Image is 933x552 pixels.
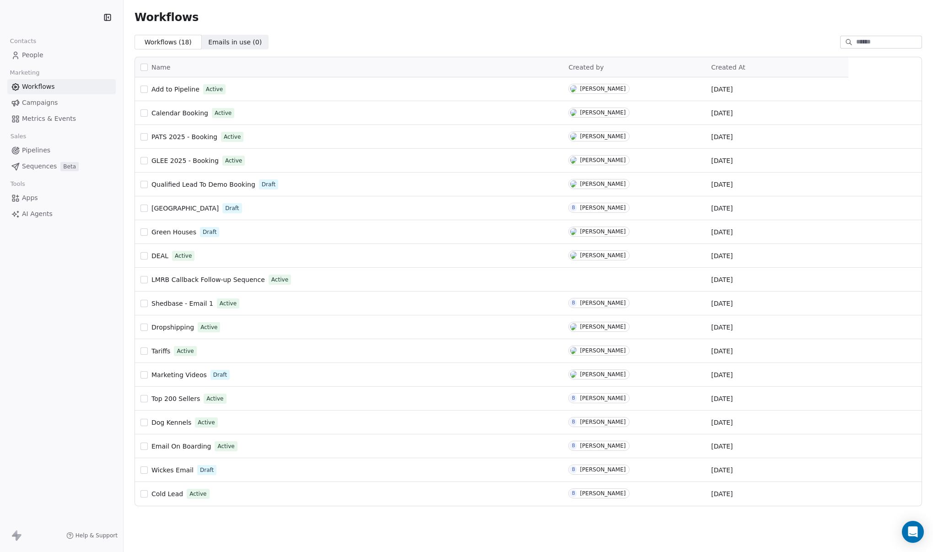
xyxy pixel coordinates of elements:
span: Active [220,299,237,308]
img: B [570,323,577,330]
span: Calendar Booking [151,109,208,117]
div: [PERSON_NAME] [580,466,626,473]
span: Tools [6,177,29,191]
span: Tariffs [151,347,170,355]
span: [DATE] [711,204,733,213]
span: DEAL [151,252,168,260]
span: Top 200 Sellers [151,395,200,402]
span: Active [271,276,288,284]
span: Add to Pipeline [151,86,200,93]
span: Draft [225,204,239,212]
div: Open Intercom Messenger [902,521,924,543]
span: Active [206,395,223,403]
span: Contacts [6,34,40,48]
span: Active [175,252,192,260]
span: [DATE] [711,465,733,475]
span: Name [151,63,170,72]
span: Metrics & Events [22,114,76,124]
span: LMRB Callback Follow-up Sequence [151,276,265,283]
a: Tariffs [151,346,170,356]
div: B [572,466,575,473]
span: [DATE] [711,489,733,498]
span: Active [189,490,206,498]
a: Dropshipping [151,323,194,332]
span: Apps [22,193,38,203]
span: Marketing Videos [151,371,207,379]
a: [GEOGRAPHIC_DATA] [151,204,219,213]
div: [PERSON_NAME] [580,324,626,330]
span: Active [215,109,232,117]
a: AI Agents [7,206,116,222]
img: B [570,157,577,164]
span: Emails in use ( 0 ) [208,38,262,47]
span: Active [198,418,215,427]
span: Active [177,347,194,355]
a: Green Houses [151,227,196,237]
span: [DATE] [711,346,733,356]
div: [PERSON_NAME] [580,300,626,306]
div: [PERSON_NAME] [580,228,626,235]
img: B [570,109,577,116]
span: People [22,50,43,60]
span: Sales [6,130,30,143]
span: Marketing [6,66,43,80]
div: B [572,299,575,307]
span: Shedbase - Email 1 [151,300,213,307]
a: Qualified Lead To Demo Booking [151,180,255,189]
span: Draft [262,180,275,189]
a: Workflows [7,79,116,94]
a: LMRB Callback Follow-up Sequence [151,275,265,284]
span: [DATE] [711,85,733,94]
span: Active [224,133,241,141]
div: B [572,204,575,211]
a: Metrics & Events [7,111,116,126]
a: Pipelines [7,143,116,158]
a: Help & Support [66,532,118,539]
span: [DATE] [711,442,733,451]
span: [DATE] [711,323,733,332]
div: [PERSON_NAME] [580,419,626,425]
a: Campaigns [7,95,116,110]
span: Campaigns [22,98,58,108]
div: [PERSON_NAME] [580,86,626,92]
div: [PERSON_NAME] [580,252,626,259]
a: Shedbase - Email 1 [151,299,213,308]
span: Qualified Lead To Demo Booking [151,181,255,188]
span: [DATE] [711,227,733,237]
img: B [570,228,577,235]
a: Dog Kennels [151,418,191,427]
div: [PERSON_NAME] [580,109,626,116]
img: B [570,371,577,378]
span: [DATE] [711,132,733,141]
a: Calendar Booking [151,108,208,118]
div: B [572,418,575,426]
span: [DATE] [711,394,733,403]
span: Workflows [135,11,199,24]
span: Draft [200,466,214,474]
div: B [572,442,575,449]
span: [DATE] [711,108,733,118]
span: Beta [60,162,79,171]
img: B [570,180,577,188]
span: Active [200,323,217,331]
div: [PERSON_NAME] [580,205,626,211]
span: AI Agents [22,209,53,219]
a: Cold Lead [151,489,183,498]
a: Marketing Videos [151,370,207,379]
span: Email On Boarding [151,443,211,450]
span: [DATE] [711,275,733,284]
span: Help & Support [76,532,118,539]
a: PATS 2025 - Booking [151,132,217,141]
img: B [570,252,577,259]
img: B [570,133,577,140]
span: Active [217,442,234,450]
a: DEAL [151,251,168,260]
a: People [7,48,116,63]
a: Top 200 Sellers [151,394,200,403]
span: GLEE 2025 - Booking [151,157,219,164]
a: Email On Boarding [151,442,211,451]
span: Created At [711,64,745,71]
img: B [570,347,577,354]
span: Wickes Email [151,466,194,474]
div: [PERSON_NAME] [580,371,626,378]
